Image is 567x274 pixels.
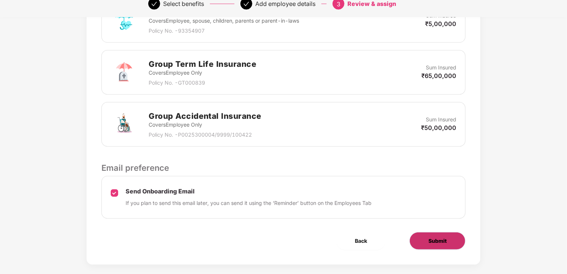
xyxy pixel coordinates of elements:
span: 3 [337,0,340,8]
h2: Group Term Life Insurance [149,58,257,70]
span: Submit [428,237,447,245]
p: If you plan to send this email later, you can send it using the ‘Reminder’ button on the Employee... [126,199,372,207]
img: svg+xml;base64,PHN2ZyB4bWxucz0iaHR0cDovL3d3dy53My5vcmcvMjAwMC9zdmciIHdpZHRoPSI3MiIgaGVpZ2h0PSI3Mi... [111,59,137,86]
p: Sum Insured [426,115,456,124]
p: Send Onboarding Email [126,187,372,195]
span: Back [355,237,367,245]
p: Policy No. - GT000839 [149,79,257,87]
p: ₹65,00,000 [421,72,456,80]
p: Covers Employee Only [149,121,262,129]
p: ₹5,00,000 [425,20,456,28]
p: Policy No. - P0025300004/9999/100422 [149,131,262,139]
p: Covers Employee, spouse, children, parents or parent-in-laws [149,17,299,25]
img: svg+xml;base64,PHN2ZyB4bWxucz0iaHR0cDovL3d3dy53My5vcmcvMjAwMC9zdmciIHdpZHRoPSI3MiIgaGVpZ2h0PSI3Mi... [111,7,137,34]
img: svg+xml;base64,PHN2ZyB4bWxucz0iaHR0cDovL3d3dy53My5vcmcvMjAwMC9zdmciIHdpZHRoPSI3MiIgaGVpZ2h0PSI3Mi... [111,111,137,138]
p: ₹50,00,000 [421,124,456,132]
p: Policy No. - 93354907 [149,27,299,35]
p: Covers Employee Only [149,69,257,77]
button: Submit [409,232,466,250]
span: check [151,1,157,7]
p: Email preference [101,162,466,174]
p: Sum Insured [426,63,456,72]
span: check [243,1,249,7]
h2: Group Accidental Insurance [149,110,262,122]
button: Back [336,232,386,250]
